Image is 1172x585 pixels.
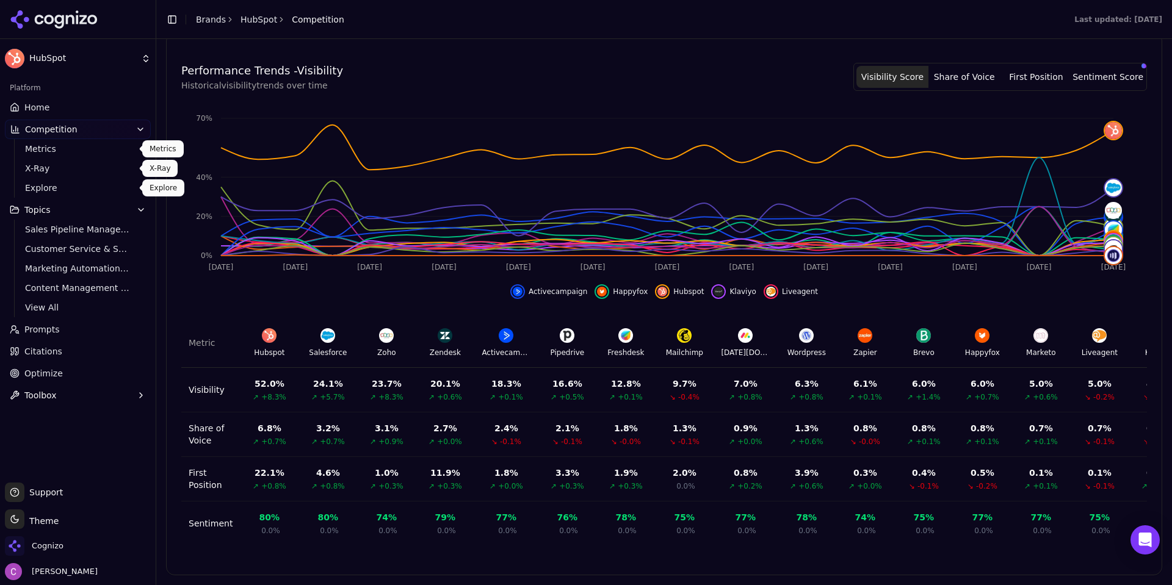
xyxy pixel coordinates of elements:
[1085,481,1091,491] span: ↘
[262,328,277,343] img: Hubspot
[5,98,151,117] a: Home
[320,328,335,343] img: Salesforce
[620,437,641,447] span: -0.0%
[433,422,457,434] div: 2.7 %
[491,378,521,390] div: 18.3 %
[609,392,615,402] span: ↗
[438,328,452,343] img: Zendesk
[378,392,403,402] span: +8.3%
[618,481,643,491] span: +0.3%
[261,481,286,491] span: +0.8%
[1024,481,1030,491] span: ↗
[378,526,397,536] span: 0.0%
[209,263,234,271] tspan: [DATE]
[611,378,641,390] div: 12.8 %
[798,437,823,447] span: +0.6%
[378,437,403,447] span: +0.9%
[675,511,695,523] div: 75 %
[150,183,177,193] p: Explore
[1085,392,1091,402] span: ↘
[965,348,1000,357] div: Happyfox
[24,323,60,336] span: Prompts
[1029,467,1053,479] div: 0.1 %
[20,299,136,316] a: View All
[24,204,51,216] span: Topics
[795,467,819,479] div: 3.9 %
[20,221,136,238] a: Sales Pipeline Management & Deal Tracking
[797,511,817,523] div: 78 %
[254,348,284,357] div: Hubspot
[5,49,24,68] img: HubSpot
[673,287,704,296] span: Hubspot
[258,422,281,434] div: 6.8 %
[506,263,531,271] tspan: [DATE]
[790,437,796,447] span: ↗
[798,481,823,491] span: +0.6%
[25,301,131,314] span: View All
[734,467,758,479] div: 0.8 %
[670,437,676,447] span: ↘
[618,392,643,402] span: +0.1%
[711,284,756,299] button: Hide klaviyo data
[499,328,513,343] img: Activecampaign
[676,481,695,491] span: 0.0%
[491,437,497,447] span: ↘
[613,287,648,296] span: Happyfox
[673,467,696,479] div: 2.0 %
[181,79,343,92] p: Historical visibility trends over time
[855,511,876,523] div: 74 %
[261,392,286,402] span: +8.3%
[1105,202,1122,219] img: zoho
[787,348,826,357] div: Wordpress
[912,467,936,479] div: 0.4 %
[311,392,317,402] span: ↗
[357,263,382,271] tspan: [DATE]
[673,378,696,390] div: 9.7 %
[181,501,240,546] td: Sentiment
[27,566,98,577] span: [PERSON_NAME]
[196,13,344,26] nav: breadcrumb
[181,457,240,501] td: First Position
[1141,481,1148,491] span: ↗
[1105,237,1122,254] img: engagebay
[241,13,277,26] a: HubSpot
[1000,66,1073,88] button: First Position
[5,386,151,405] button: Toolbox
[552,437,559,447] span: ↘
[734,422,758,434] div: 0.9 %
[912,422,936,434] div: 0.8 %
[614,422,638,434] div: 1.8 %
[375,467,399,479] div: 1.0 %
[559,392,584,402] span: +0.5%
[494,422,518,434] div: 2.4 %
[1024,392,1030,402] span: ↗
[729,392,735,402] span: ↗
[1085,437,1091,447] span: ↘
[729,437,735,447] span: ↗
[559,481,584,491] span: +0.3%
[848,481,855,491] span: ↗
[655,284,704,299] button: Hide hubspot data
[975,328,989,343] img: Happyfox
[25,143,131,155] span: Metrics
[1027,263,1052,271] tspan: [DATE]
[968,481,974,491] span: ↘
[1105,221,1122,239] img: freshdesk
[370,392,376,402] span: ↗
[498,481,523,491] span: +0.0%
[430,348,461,357] div: Zendesk
[859,437,880,447] span: -0.0%
[853,348,877,357] div: Zapier
[597,287,607,296] img: happyfox
[607,348,644,357] div: Freshdesk
[1090,511,1110,523] div: 75 %
[738,328,753,343] img: Monday.com
[729,263,754,271] tspan: [DATE]
[320,437,345,447] span: +0.7%
[500,437,521,447] span: -0.1%
[912,378,936,390] div: 6.0 %
[848,392,855,402] span: ↗
[196,212,212,221] tspan: 20%
[255,467,284,479] div: 22.1 %
[378,481,403,491] span: +0.3%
